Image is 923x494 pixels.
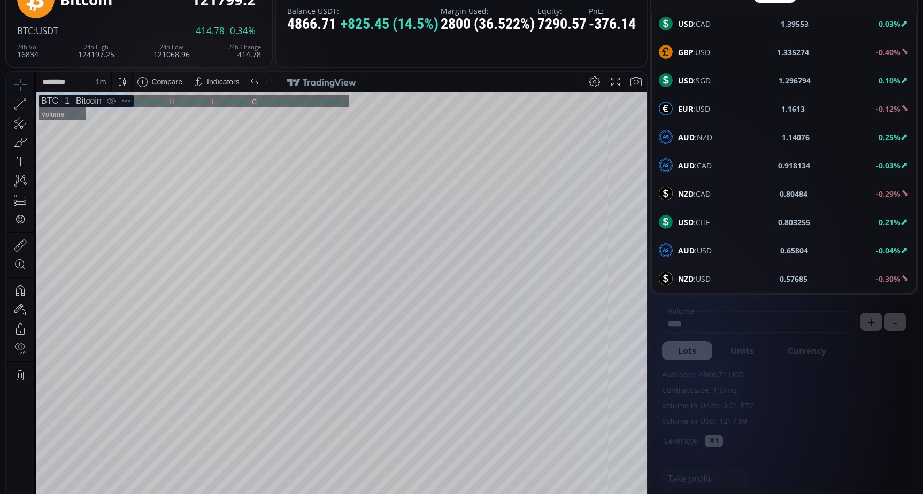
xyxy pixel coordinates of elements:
[143,463,160,483] div: Go to
[678,245,712,256] span: :USD
[780,273,807,284] b: 0.57685
[287,26,339,34] div: +32.33 (+0.03%)
[876,274,901,284] b: -0.30%
[589,16,636,33] div: -376.14
[287,16,439,33] div: 4866.71
[87,469,97,477] div: 1m
[39,469,47,477] div: 5y
[169,26,202,34] div: 122124.05
[78,44,114,50] div: 24h High
[54,469,62,477] div: 1y
[876,189,901,199] b: -0.29%
[205,26,209,34] div: L
[63,25,95,34] div: Bitcoin
[10,143,18,153] div: 
[105,469,114,477] div: 5d
[678,103,710,114] span: :USD
[441,16,535,33] div: 2800 (36.522%)
[678,160,712,171] span: :CAD
[518,469,570,477] span: 08:07:30 (UTC)
[589,7,636,15] label: PnL:
[583,463,598,483] div: Toggle Percentage
[164,26,169,34] div: H
[879,19,901,29] b: 0.03%
[879,75,901,86] b: 0.10%
[780,188,807,199] b: 0.80484
[228,44,261,58] div: 414.78
[17,25,34,37] span: BTC
[620,469,634,477] div: auto
[35,25,52,34] div: BTC
[251,26,283,34] div: 122124.04
[678,245,695,256] b: AUD
[153,44,190,58] div: 121068.96
[35,38,58,47] div: Volume
[678,47,710,58] span: :USD
[341,16,439,33] span: +825.45 (14.5%)
[78,44,114,58] div: 124197.25
[678,217,710,228] span: :CHF
[537,7,587,15] label: Equity:
[678,132,712,143] span: :NZD
[678,104,693,114] b: EUR
[678,19,694,29] b: USD
[17,44,40,58] div: 16834
[287,7,439,15] label: Balance USDT:
[777,47,809,58] b: 1.335274
[34,25,58,37] span: :USDT
[25,438,29,452] div: Hide Drawings Toolbar
[678,75,694,86] b: USD
[879,132,901,142] b: 0.25%
[876,104,901,114] b: -0.12%
[245,26,251,34] div: C
[228,44,261,50] div: 24h Change
[678,217,694,227] b: USD
[17,44,40,50] div: 24h Vol.
[678,18,711,29] span: :CAD
[127,26,160,34] div: 122095.65
[879,217,901,227] b: 0.21%
[201,6,233,14] div: Indicators
[782,132,810,143] b: 1.14076
[89,6,99,14] div: 1 m
[537,16,587,33] div: 7290.57
[602,469,612,477] div: log
[780,245,808,256] b: 0.65804
[678,274,694,284] b: NZD
[112,24,127,35] div: More
[678,47,693,57] b: GBP
[52,25,63,34] div: 1
[62,38,75,47] div: 0.13
[876,160,901,171] b: -0.03%
[210,26,242,34] div: 122095.65
[781,103,805,114] b: 1.1613
[876,245,901,256] b: -0.04%
[678,189,694,199] b: NZD
[779,75,811,86] b: 1.296794
[153,44,190,50] div: 24h Low
[230,26,256,36] span: 0.34%
[514,463,573,483] button: 08:07:30 (UTC)
[145,6,176,14] div: Compare
[678,75,711,86] span: :SGD
[778,160,810,171] b: 0.918134
[196,26,225,36] span: 414.78
[678,132,695,142] b: AUD
[876,47,901,57] b: -0.40%
[678,160,695,171] b: AUD
[97,24,112,35] div: Hide
[678,273,711,284] span: :USD
[678,188,711,199] span: :CAD
[121,469,129,477] div: 1d
[778,217,810,228] b: 0.803255
[70,469,80,477] div: 3m
[441,7,535,15] label: Margin Used:
[781,18,809,29] b: 1.39553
